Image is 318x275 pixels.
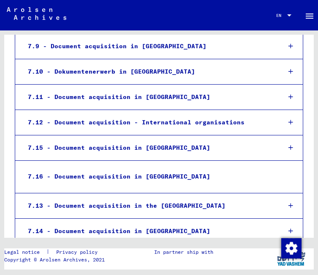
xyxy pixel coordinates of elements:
[4,248,46,256] a: Legal notice
[49,248,108,256] a: Privacy policy
[22,223,274,239] div: 7.14 - Document acquisition in [GEOGRAPHIC_DATA]
[301,7,318,24] button: Toggle sidenav
[154,248,213,256] p: In partner ship with
[22,63,274,80] div: 7.10 - Dokumentenerwerb in [GEOGRAPHIC_DATA]
[22,114,274,131] div: 7.12 - Document acquisition - International organisations
[22,198,274,214] div: 7.13 - Document acquisition in the [GEOGRAPHIC_DATA]
[22,89,274,105] div: 7.11 - Document acquisition in [GEOGRAPHIC_DATA]
[22,168,273,185] div: 7.16 - Document acquisition in [GEOGRAPHIC_DATA]
[281,238,302,258] img: Change consent
[275,248,307,269] img: yv_logo.png
[4,248,108,256] div: |
[22,38,274,55] div: 7.9 - Document acquisition in [GEOGRAPHIC_DATA]
[276,13,285,18] span: EN
[4,256,108,264] p: Copyright © Arolsen Archives, 2021
[22,140,274,156] div: 7.15 - Document acquisition in [GEOGRAPHIC_DATA]
[304,11,315,21] mat-icon: Side nav toggle icon
[281,238,301,258] div: Change consent
[7,7,66,20] img: Arolsen_neg.svg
